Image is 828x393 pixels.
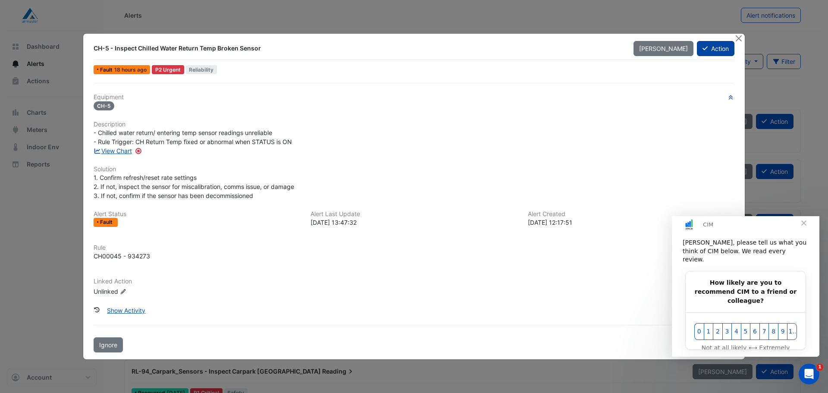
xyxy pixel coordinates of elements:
span: 9 [107,111,115,120]
h6: Alert Created [528,211,734,218]
iframe: Intercom live chat message [672,216,819,357]
span: 1. Confirm refresh/reset rate settings 2. If not, inspect the sensor for miscalibration, comms is... [94,174,294,199]
span: 7 [89,111,96,120]
span: [PERSON_NAME] [639,45,688,52]
h6: Alert Status [94,211,300,218]
button: 7 [88,107,97,124]
h6: Linked Action [94,278,734,285]
div: CH-5 - Inspect Chilled Water Return Temp Broken Sensor [94,44,623,53]
h6: Equipment [94,94,734,101]
div: [DATE] 13:47:32 [310,218,517,227]
button: Close [734,34,743,43]
button: 9 [106,107,116,124]
button: Action [697,41,734,56]
button: 5 [69,107,78,124]
span: 10 [116,111,124,120]
span: Fault [100,220,114,225]
button: 3 [50,107,60,124]
span: 6 [79,111,87,120]
span: 5 [70,111,78,120]
span: Ignore [99,341,117,349]
iframe: Intercom live chat [799,364,819,384]
button: 8 [97,107,106,124]
b: How likely are you to recommend CIM to a friend or colleague? [23,63,125,88]
span: 2 [42,111,50,120]
button: 10 [115,107,125,124]
div: P2 Urgent [152,65,184,74]
span: CH-5 [94,101,114,110]
span: 4 [61,111,68,120]
button: [PERSON_NAME] [634,41,693,56]
div: CH00045 - 934273 [94,252,150,261]
div: Unlinked [94,286,197,296]
div: Not at all likely ⟷ Extremely likely [22,127,125,145]
fa-icon: Edit Linked Action [120,288,126,295]
button: 0 [22,107,32,124]
span: Mon 08-Sep-2025 13:47 AEST [114,66,147,73]
h6: Alert Last Update [310,211,517,218]
span: 0 [24,111,31,120]
span: 8 [98,111,105,120]
span: 3 [52,111,59,120]
button: Ignore [94,337,123,352]
a: View Chart [94,147,132,154]
div: [PERSON_NAME], please tell us what you think of CIM below. We read every review. [11,22,137,48]
button: 2 [41,107,50,124]
button: 6 [78,107,88,124]
div: Tooltip anchor [135,147,142,155]
span: - Chilled water return/ entering temp sensor readings unreliable - Rule Trigger: CH Return Temp f... [94,129,292,145]
button: 4 [60,107,69,124]
button: 1 [32,107,41,124]
span: 1 [816,364,823,371]
span: 1 [33,111,41,120]
button: Show Activity [101,303,151,318]
span: Fault [100,67,114,72]
h6: Description [94,121,734,128]
h6: Solution [94,166,734,173]
span: Reliability [186,65,217,74]
h6: Rule [94,244,734,252]
div: [DATE] 12:17:51 [528,218,734,227]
